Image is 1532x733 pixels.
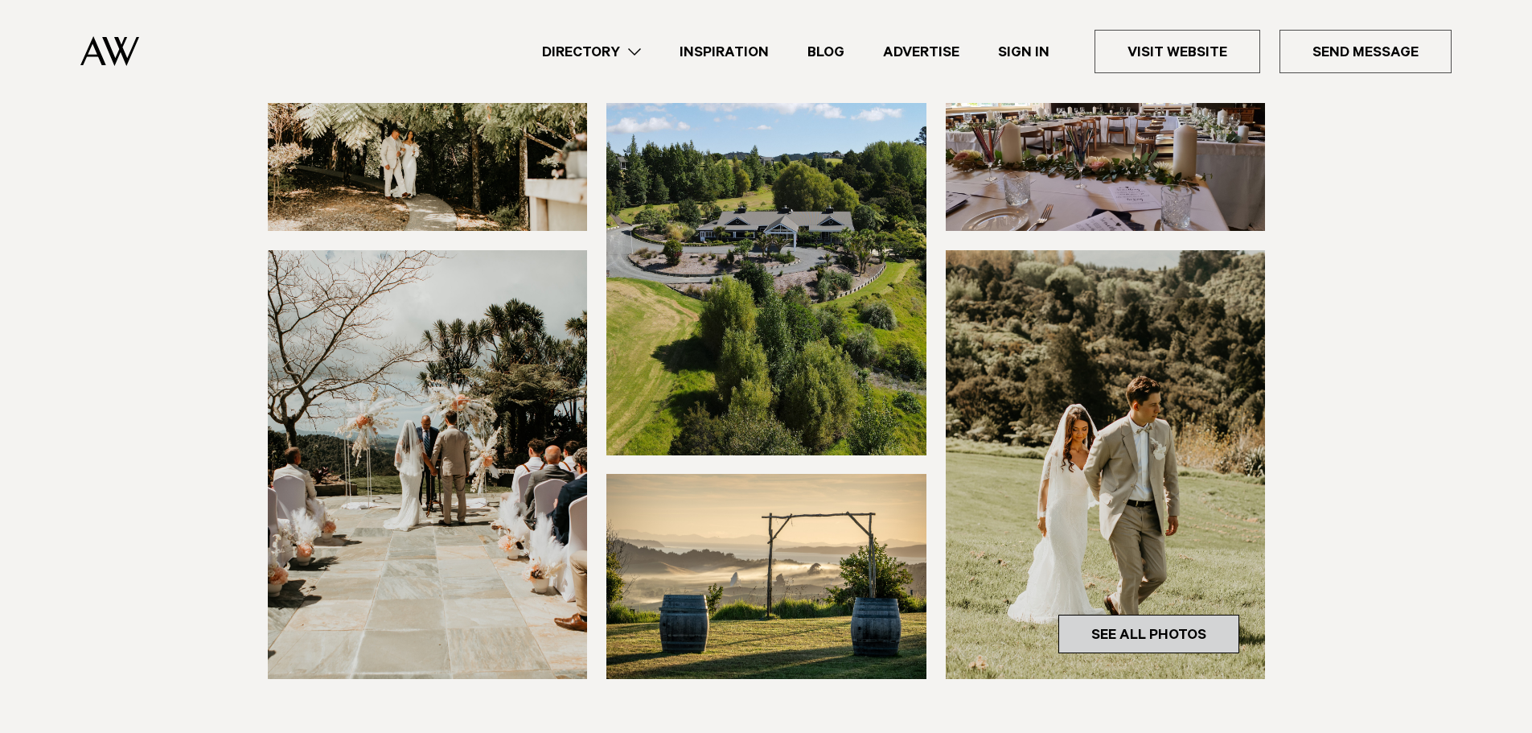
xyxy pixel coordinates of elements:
a: See All Photos [1058,615,1239,653]
a: Advertise [864,41,979,63]
a: Inspiration [660,41,788,63]
a: Visit Website [1095,30,1260,73]
a: Sign In [979,41,1069,63]
a: Directory [523,41,660,63]
a: Blog [788,41,864,63]
img: Auckland Weddings Logo [80,36,139,66]
a: Send Message [1279,30,1452,73]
